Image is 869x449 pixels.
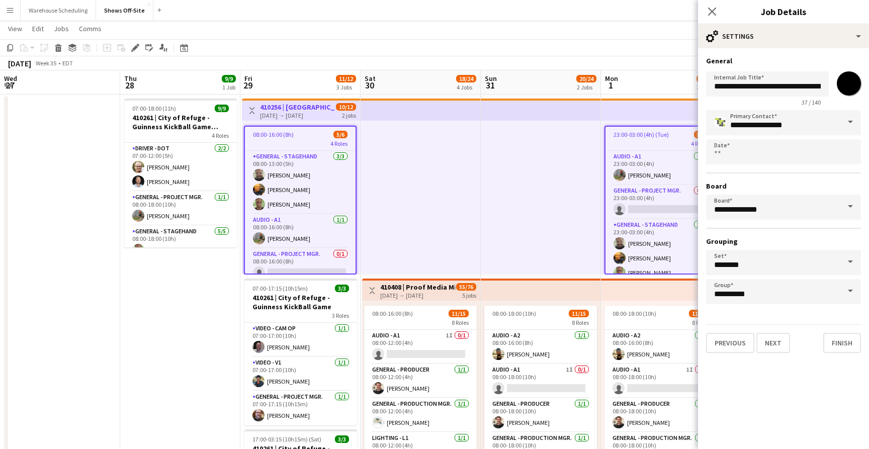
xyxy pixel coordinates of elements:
[706,56,861,65] h3: General
[244,126,357,275] app-job-card: 08:00-16:00 (8h)5/64 RolesGeneral - Stagehand3/308:00-13:00 (5h)[PERSON_NAME][PERSON_NAME][PERSON...
[79,24,102,33] span: Comms
[794,99,829,106] span: 37 / 140
[614,131,669,138] span: 23:00-03:00 (4h) (Tue)
[75,22,106,35] a: Comms
[604,126,717,275] app-job-card: 23:00-03:00 (4h) (Tue)5/64 RolesAudio - A11/123:00-03:00 (4h)[PERSON_NAME]General - Project Mgr.0...
[372,310,413,317] span: 08:00-16:00 (8h)
[96,1,153,20] button: Shows Off-Site
[222,83,235,91] div: 1 Job
[452,319,469,326] span: 8 Roles
[689,310,709,317] span: 11/15
[3,79,17,91] span: 27
[244,279,357,425] app-job-card: 07:00-17:15 (10h15m)3/3410261 | City of Refuge - Guinness KickBall Game3 RolesVideo - Cam Op1/107...
[698,5,869,18] h3: Job Details
[605,151,716,185] app-card-role: Audio - A11/123:00-03:00 (4h)[PERSON_NAME]
[222,75,236,82] span: 9/9
[32,24,44,33] span: Edit
[244,357,357,391] app-card-role: Video - V11/107:00-17:00 (10h)[PERSON_NAME]
[706,333,754,353] button: Previous
[8,58,31,68] div: [DATE]
[253,131,294,138] span: 08:00-16:00 (8h)
[576,75,596,82] span: 20/24
[604,364,717,398] app-card-role: Audio - A11I0/108:00-18:00 (10h)
[54,24,69,33] span: Jobs
[449,310,469,317] span: 11/15
[124,226,237,318] app-card-role: General - Stagehand5/508:00-18:00 (10h)[PERSON_NAME]
[364,398,477,432] app-card-role: General - Production Mgr.1/108:00-12:00 (4h)[PERSON_NAME]
[330,140,347,147] span: 4 Roles
[604,398,717,432] app-card-role: General - Producer1/108:00-18:00 (10h)[PERSON_NAME]
[124,192,237,226] app-card-role: General - Project Mgr.1/108:00-18:00 (10h)[PERSON_NAME]
[605,219,716,283] app-card-role: General - Stagehand3/323:00-03:00 (4h)[PERSON_NAME][PERSON_NAME][PERSON_NAME]
[245,248,356,283] app-card-role: General - Project Mgr.0/108:00-16:00 (8h)
[483,79,497,91] span: 31
[244,293,357,311] h3: 410261 | City of Refuge - Guinness KickBall Game
[365,74,376,83] span: Sat
[8,24,22,33] span: View
[124,99,237,247] app-job-card: 07:00-18:00 (11h)9/9410261 | City of Refuge - Guinness KickBall Game Load In4 RolesDriver - DOT2/...
[335,435,349,443] span: 3/3
[363,79,376,91] span: 30
[342,111,356,119] div: 2 jobs
[62,59,73,67] div: EDT
[244,323,357,357] app-card-role: Video - Cam Op1/107:00-17:00 (10h)[PERSON_NAME]
[457,83,476,91] div: 4 Jobs
[691,140,708,147] span: 4 Roles
[605,74,618,83] span: Mon
[332,312,349,319] span: 3 Roles
[335,285,349,292] span: 3/3
[456,75,476,82] span: 18/24
[244,74,252,83] span: Fri
[484,330,597,364] app-card-role: Audio - A21/108:00-16:00 (8h)[PERSON_NAME]
[706,237,861,246] h3: Grouping
[380,283,455,292] h3: 410408 | Proof Media Mix - Virgin Cruise 2025
[380,292,455,299] div: [DATE] → [DATE]
[260,112,335,119] div: [DATE] → [DATE]
[613,310,656,317] span: 08:00-18:00 (10h)
[124,113,237,131] h3: 410261 | City of Refuge - Guinness KickBall Game Load In
[132,105,176,112] span: 07:00-18:00 (11h)
[485,74,497,83] span: Sun
[252,285,308,292] span: 07:00-17:15 (10h15m)
[33,59,58,67] span: Week 35
[484,364,597,398] app-card-role: Audio - A11I0/108:00-18:00 (10h)
[243,79,252,91] span: 29
[569,310,589,317] span: 11/15
[215,105,229,112] span: 9/9
[212,132,229,139] span: 4 Roles
[50,22,73,35] a: Jobs
[336,103,356,111] span: 10/12
[364,330,477,364] app-card-role: Audio - A11I0/108:00-12:00 (4h)
[336,75,356,82] span: 11/12
[694,131,708,138] span: 5/6
[123,79,137,91] span: 28
[336,83,356,91] div: 3 Jobs
[692,319,709,326] span: 8 Roles
[756,333,790,353] button: Next
[698,24,869,48] div: Settings
[21,1,96,20] button: Warehouse Scheduling
[124,143,237,192] app-card-role: Driver - DOT2/207:00-12:00 (5h)[PERSON_NAME][PERSON_NAME]
[577,83,596,91] div: 2 Jobs
[333,131,347,138] span: 5/6
[604,330,717,364] app-card-role: Audio - A21/108:00-16:00 (8h)[PERSON_NAME]
[124,74,137,83] span: Thu
[4,22,26,35] a: View
[605,185,716,219] app-card-role: General - Project Mgr.0/123:00-03:00 (4h)
[244,391,357,425] app-card-role: General - Project Mgr.1/107:00-17:15 (10h15m)[PERSON_NAME]
[456,283,476,291] span: 55/76
[603,79,618,91] span: 1
[706,182,861,191] h3: Board
[245,151,356,214] app-card-role: General - Stagehand3/308:00-13:00 (5h)[PERSON_NAME][PERSON_NAME][PERSON_NAME]
[245,214,356,248] app-card-role: Audio - A11/108:00-16:00 (8h)[PERSON_NAME]
[4,74,17,83] span: Wed
[697,83,716,91] div: 2 Jobs
[364,364,477,398] app-card-role: General - Producer1/108:00-12:00 (4h)[PERSON_NAME]
[462,291,476,299] div: 5 jobs
[252,435,321,443] span: 17:00-03:15 (10h15m) (Sat)
[492,310,536,317] span: 08:00-18:00 (10h)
